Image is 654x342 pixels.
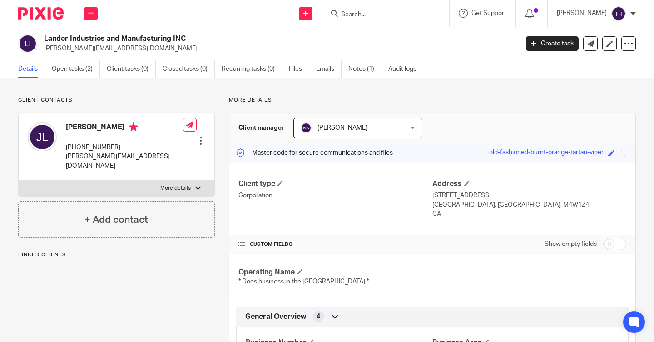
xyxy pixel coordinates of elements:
p: [STREET_ADDRESS] [432,191,626,200]
a: Create task [526,36,579,51]
h4: Address [432,179,626,189]
p: [PERSON_NAME][EMAIL_ADDRESS][DOMAIN_NAME] [44,44,512,53]
p: [PERSON_NAME][EMAIL_ADDRESS][DOMAIN_NAME] [66,152,183,171]
p: Master code for secure communications and files [236,148,393,157]
h3: Client manager [238,123,284,132]
p: CA [432,210,626,219]
a: Notes (1) [348,60,381,78]
a: Recurring tasks (0) [222,60,282,78]
h4: Client type [238,179,432,189]
p: Client contacts [18,97,215,104]
span: General Overview [245,312,306,322]
span: [PERSON_NAME] [317,125,367,131]
h4: Operating Name [238,268,432,277]
p: [PHONE_NUMBER] [66,143,183,152]
a: Emails [316,60,342,78]
div: old-fashioned-burnt-orange-tartan-viper [489,148,604,158]
a: Details [18,60,45,78]
h4: CUSTOM FIELDS [238,241,432,248]
p: More details [229,97,636,104]
a: Audit logs [388,60,423,78]
label: Show empty fields [545,239,597,249]
p: [PERSON_NAME] [557,9,607,18]
img: svg%3E [18,34,37,53]
h4: [PERSON_NAME] [66,122,183,134]
p: Linked clients [18,251,215,259]
p: More details [160,185,191,192]
a: Closed tasks (0) [163,60,215,78]
img: svg%3E [611,6,626,21]
h4: + Add contact [84,213,148,227]
a: Files [289,60,309,78]
span: * Does business in the [GEOGRAPHIC_DATA] * [238,278,369,285]
a: Client tasks (0) [107,60,156,78]
img: svg%3E [28,122,57,151]
p: [GEOGRAPHIC_DATA], [GEOGRAPHIC_DATA], M4W1Z4 [432,200,626,210]
img: Pixie [18,7,64,20]
i: Primary [129,122,138,132]
span: Get Support [471,10,506,16]
p: Corporation [238,191,432,200]
a: Open tasks (2) [52,60,100,78]
input: Search [340,11,422,19]
span: 4 [317,312,320,321]
h2: Lander Industries and Manufacturing INC [44,34,419,44]
img: svg%3E [301,122,312,133]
